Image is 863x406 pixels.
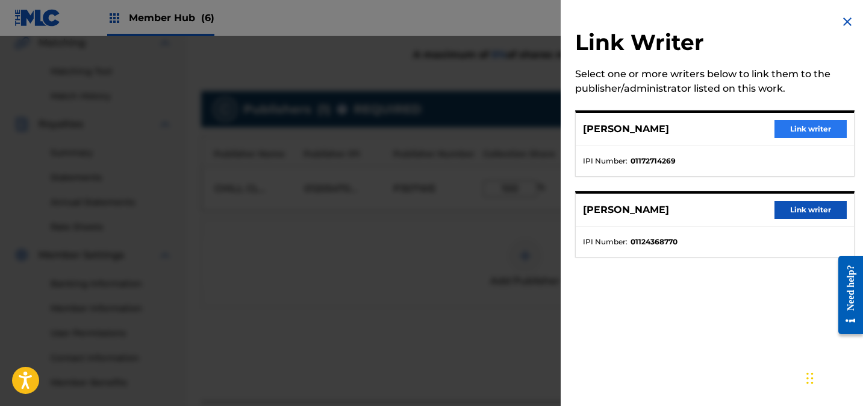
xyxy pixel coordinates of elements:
img: MLC Logo [14,9,61,27]
img: Top Rightsholders [107,11,122,25]
span: IPI Number : [583,236,628,247]
iframe: Chat Widget [803,348,863,406]
div: Select one or more writers below to link them to the publisher/administrator listed on this work. [575,67,855,96]
button: Link writer [774,201,847,219]
h2: Link Writer [575,29,855,60]
span: Member Hub [129,11,214,25]
strong: 01172714269 [631,156,676,167]
span: (6) [201,12,214,24]
iframe: Resource Center [829,247,863,344]
button: Link writer [774,120,847,138]
span: IPI Number : [583,156,628,167]
p: [PERSON_NAME] [583,203,669,217]
div: Drag [806,360,814,396]
strong: 01124368770 [631,236,678,247]
p: [PERSON_NAME] [583,122,669,136]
